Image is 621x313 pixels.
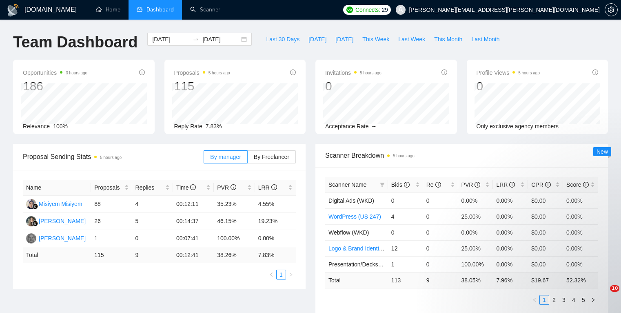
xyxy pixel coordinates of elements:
[32,203,38,209] img: gigradar-bm.png
[39,217,86,226] div: [PERSON_NAME]
[559,295,568,304] a: 3
[214,230,255,247] td: 100.00%
[477,123,559,130] span: Only exclusive agency members
[388,224,423,240] td: 0
[26,216,36,226] img: LK
[423,240,458,256] td: 0
[304,33,331,46] button: [DATE]
[540,295,549,304] a: 1
[391,181,410,188] span: Bids
[91,213,132,230] td: 26
[493,192,528,208] td: 0.00%
[91,247,132,263] td: 115
[388,272,423,288] td: 113
[173,230,214,247] td: 00:07:41
[467,33,504,46] button: Last Month
[325,150,598,161] span: Scanner Breakdown
[610,285,619,292] span: 10
[288,272,293,277] span: right
[137,7,142,12] span: dashboard
[458,192,493,208] td: 0.00%
[174,78,230,94] div: 115
[566,181,588,188] span: Score
[53,123,68,130] span: 100%
[423,256,458,272] td: 0
[496,181,515,188] span: LRR
[381,5,388,14] span: 29
[388,256,423,272] td: 1
[458,272,493,288] td: 38.05 %
[276,270,286,279] li: 1
[355,5,380,14] span: Connects:
[266,270,276,279] li: Previous Page
[423,192,458,208] td: 0
[530,295,539,305] li: Previous Page
[550,295,559,304] a: 2
[258,184,277,191] span: LRR
[255,196,296,213] td: 4.55%
[528,192,563,208] td: $0.00
[269,272,274,277] span: left
[461,181,481,188] span: PVR
[193,36,199,42] span: swap-right
[597,148,608,155] span: New
[91,230,132,247] td: 1
[328,229,369,236] span: Webflow (WKD)
[39,234,86,243] div: [PERSON_NAME]
[362,35,389,44] span: This Week
[132,196,173,213] td: 4
[388,208,423,224] td: 4
[146,6,174,13] span: Dashboard
[426,181,441,188] span: Re
[271,184,277,190] span: info-circle
[262,33,304,46] button: Last 30 Days
[588,295,598,305] li: Next Page
[91,196,132,213] td: 88
[458,208,493,224] td: 25.00%
[563,208,598,224] td: 0.00%
[358,33,394,46] button: This Week
[509,182,515,188] span: info-circle
[23,180,91,196] th: Name
[430,33,467,46] button: This Month
[173,196,214,213] td: 00:12:11
[132,247,173,263] td: 9
[286,270,296,279] li: Next Page
[173,213,214,230] td: 00:14:37
[441,69,447,75] span: info-circle
[328,213,381,220] a: WordPress (US 247)
[328,261,397,268] span: Presentation/Decks (WKD)
[458,256,493,272] td: 100.00%
[378,179,386,191] span: filter
[91,180,132,196] th: Proposals
[493,224,528,240] td: 0.00%
[423,272,458,288] td: 9
[394,33,430,46] button: Last Week
[588,295,598,305] button: right
[325,123,369,130] span: Acceptance Rate
[398,35,425,44] span: Last Week
[477,78,540,94] div: 0
[308,35,326,44] span: [DATE]
[563,192,598,208] td: 0.00%
[26,217,86,224] a: LK[PERSON_NAME]
[23,152,204,162] span: Proposal Sending Stats
[139,69,145,75] span: info-circle
[458,224,493,240] td: 0.00%
[214,247,255,263] td: 38.26 %
[435,182,441,188] span: info-circle
[23,123,50,130] span: Relevance
[23,78,87,94] div: 186
[174,123,202,130] span: Reply Rate
[26,200,82,207] a: MMMisiyem Misiyem
[528,208,563,224] td: $0.00
[569,295,578,304] a: 4
[176,184,196,191] span: Time
[266,35,299,44] span: Last 30 Days
[174,68,230,78] span: Proposals
[592,69,598,75] span: info-circle
[605,3,618,16] button: setting
[277,270,286,279] a: 1
[325,78,381,94] div: 0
